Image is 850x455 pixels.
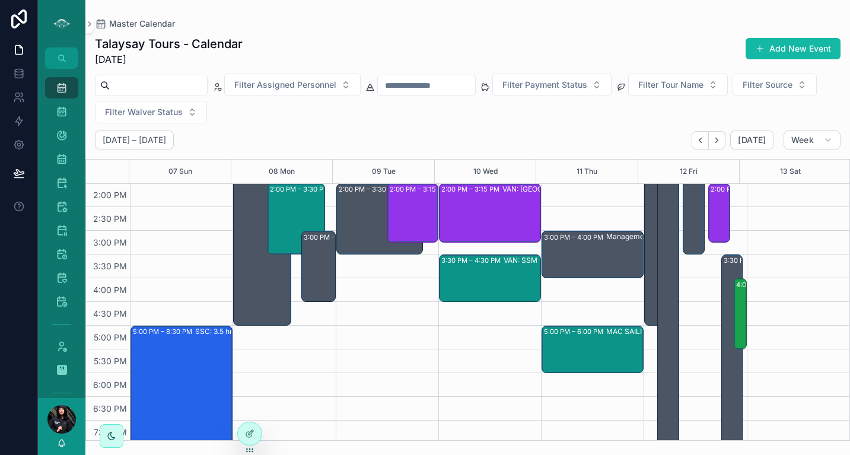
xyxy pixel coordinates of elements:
[544,326,606,338] div: 5:00 PM – 6:00 PM
[738,135,766,145] span: [DATE]
[91,356,130,366] span: 5:30 PM
[544,231,606,243] div: 3:00 PM – 4:00 PM
[734,279,746,349] div: 4:00 PM – 5:30 PM
[95,52,243,66] span: [DATE]
[390,183,451,195] div: 2:00 PM – 3:15 PM
[577,160,597,183] button: 11 Thu
[269,160,295,183] button: 08 Mon
[542,231,643,278] div: 3:00 PM – 4:00 PMManagement Calendar Review
[52,14,71,33] img: App logo
[91,332,130,342] span: 5:00 PM
[105,106,183,118] span: Filter Waiver Status
[441,183,502,195] div: 2:00 PM – 3:15 PM
[270,183,332,195] div: 2:00 PM – 3:30 PM
[224,74,361,96] button: Select Button
[709,131,725,149] button: Next
[195,327,294,336] div: SSC: 3.5 hr - Kayak Tour (2) [PERSON_NAME], TW:GPCX-NKAR
[90,308,130,319] span: 4:30 PM
[90,285,130,295] span: 4:00 PM
[90,261,130,271] span: 3:30 PM
[268,184,325,254] div: 2:00 PM – 3:30 PM
[90,403,130,413] span: 6:30 PM
[388,184,438,242] div: 2:00 PM – 3:15 PM
[95,18,175,30] a: Master Calendar
[724,254,786,266] div: 3:30 PM – 9:30 PM
[90,214,130,224] span: 2:30 PM
[743,79,792,91] span: Filter Source
[746,38,841,59] button: Add New Event
[733,74,817,96] button: Select Button
[234,79,336,91] span: Filter Assigned Personnel
[90,380,130,390] span: 6:00 PM
[780,160,801,183] button: 13 Sat
[337,184,422,254] div: 2:00 PM – 3:30 PMLUP Follow-up
[683,160,704,254] div: 1:30 PM – 3:30 PM
[502,184,601,194] div: VAN: [GEOGRAPHIC_DATA][PERSON_NAME] (2) [PERSON_NAME], TW:ZHYJ-YDWJ
[339,183,401,195] div: 2:00 PM – 3:30 PM
[736,279,798,291] div: 4:00 PM – 5:30 PM
[791,135,814,145] span: Week
[680,160,698,183] button: 12 Fri
[692,131,709,149] button: Back
[304,231,366,243] div: 3:00 PM – 4:30 PM
[103,134,166,146] h2: [DATE] – [DATE]
[95,36,243,52] h1: Talaysay Tours - Calendar
[91,427,130,437] span: 7:00 PM
[492,74,612,96] button: Select Button
[711,183,772,195] div: 2:00 PM – 3:15 PM
[502,79,587,91] span: Filter Payment Status
[168,160,192,183] button: 07 Sun
[606,327,692,336] div: MAC SAILING SSM TOUR
[473,160,498,183] button: 10 Wed
[784,131,841,149] button: Week
[440,255,540,301] div: 3:30 PM – 4:30 PMVAN: SSM - Whytecliff Park (1) [PERSON_NAME], TW:KQWE-EZMV
[90,190,130,200] span: 2:00 PM
[504,256,602,265] div: VAN: SSM - Whytecliff Park (1) [PERSON_NAME], TW:KQWE-EZMV
[628,74,728,96] button: Select Button
[730,131,773,149] button: [DATE]
[133,326,195,338] div: 5:00 PM – 8:30 PM
[441,254,504,266] div: 3:30 PM – 4:30 PM
[372,160,396,183] button: 09 Tue
[606,232,705,241] div: Management Calendar Review
[302,231,335,301] div: 3:00 PM – 4:30 PM
[38,69,85,398] div: scrollable content
[638,79,703,91] span: Filter Tour Name
[542,326,643,373] div: 5:00 PM – 6:00 PMMAC SAILING SSM TOUR
[440,184,540,242] div: 2:00 PM – 3:15 PMVAN: [GEOGRAPHIC_DATA][PERSON_NAME] (2) [PERSON_NAME], TW:ZHYJ-YDWJ
[109,18,175,30] span: Master Calendar
[90,237,130,247] span: 3:00 PM
[709,184,730,242] div: 2:00 PM – 3:15 PM
[95,101,207,123] button: Select Button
